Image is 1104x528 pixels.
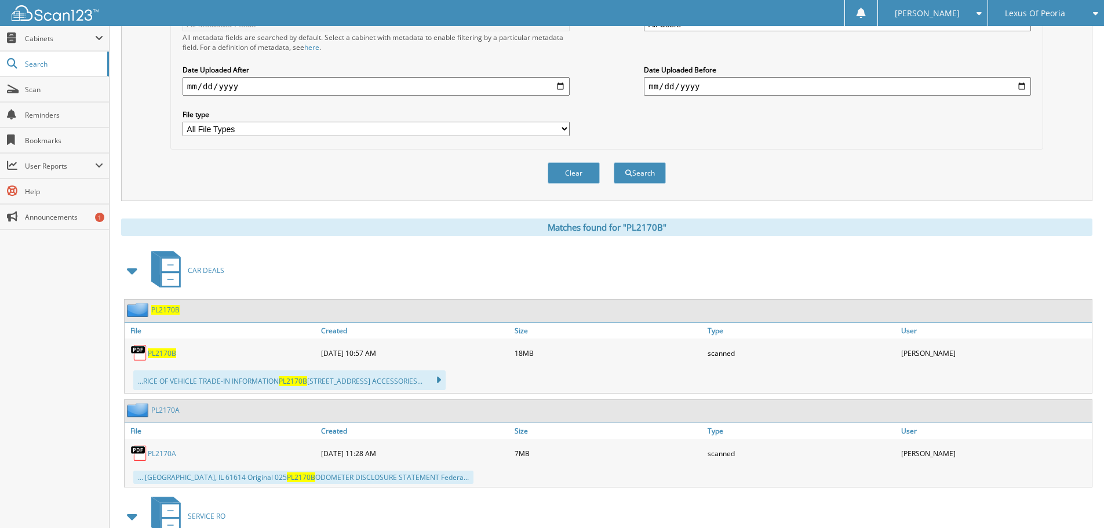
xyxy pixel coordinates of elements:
div: 18MB [512,341,705,365]
div: [DATE] 11:28 AM [318,442,512,465]
div: 7MB [512,442,705,465]
span: Announcements [25,212,103,222]
a: Created [318,323,512,338]
a: Type [705,323,898,338]
label: Date Uploaded Before [644,65,1031,75]
div: scanned [705,442,898,465]
label: File type [183,110,570,119]
a: PL2170A [151,405,180,415]
a: here [304,42,319,52]
a: PL2170B [148,348,176,358]
span: PL2170B [287,472,315,482]
a: PL2170B [151,305,180,315]
span: Scan [25,85,103,94]
img: folder2.png [127,303,151,317]
span: Cabinets [25,34,95,43]
span: User Reports [25,161,95,171]
a: File [125,423,318,439]
a: File [125,323,318,338]
button: Search [614,162,666,184]
span: CAR DEALS [188,265,224,275]
div: ...RICE OF VEHICLE TRADE-IN INFORMATION [STREET_ADDRESS] ACCESSORIES... [133,370,446,390]
img: PDF.png [130,445,148,462]
span: Reminders [25,110,103,120]
div: [DATE] 10:57 AM [318,341,512,365]
div: [PERSON_NAME] [898,442,1092,465]
a: User [898,423,1092,439]
div: [PERSON_NAME] [898,341,1092,365]
div: ... [GEOGRAPHIC_DATA], IL 61614 Original 025 ODOMETER DISCLOSURE STATEMENT Federa... [133,471,473,484]
input: end [644,77,1031,96]
span: PL2170B [279,376,307,386]
a: Created [318,423,512,439]
button: Clear [548,162,600,184]
div: Matches found for "PL2170B" [121,219,1092,236]
a: User [898,323,1092,338]
span: Help [25,187,103,196]
input: start [183,77,570,96]
span: SERVICE RO [188,511,225,521]
img: scan123-logo-white.svg [12,5,99,21]
a: Size [512,423,705,439]
a: Type [705,423,898,439]
div: All metadata fields are searched by default. Select a cabinet with metadata to enable filtering b... [183,32,570,52]
span: Lexus Of Peoria [1005,10,1065,17]
label: Date Uploaded After [183,65,570,75]
img: folder2.png [127,403,151,417]
div: 1 [95,213,104,222]
a: PL2170A [148,449,176,458]
img: PDF.png [130,344,148,362]
span: Search [25,59,101,69]
a: Size [512,323,705,338]
a: CAR DEALS [144,247,224,293]
span: [PERSON_NAME] [895,10,960,17]
div: scanned [705,341,898,365]
span: Bookmarks [25,136,103,145]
